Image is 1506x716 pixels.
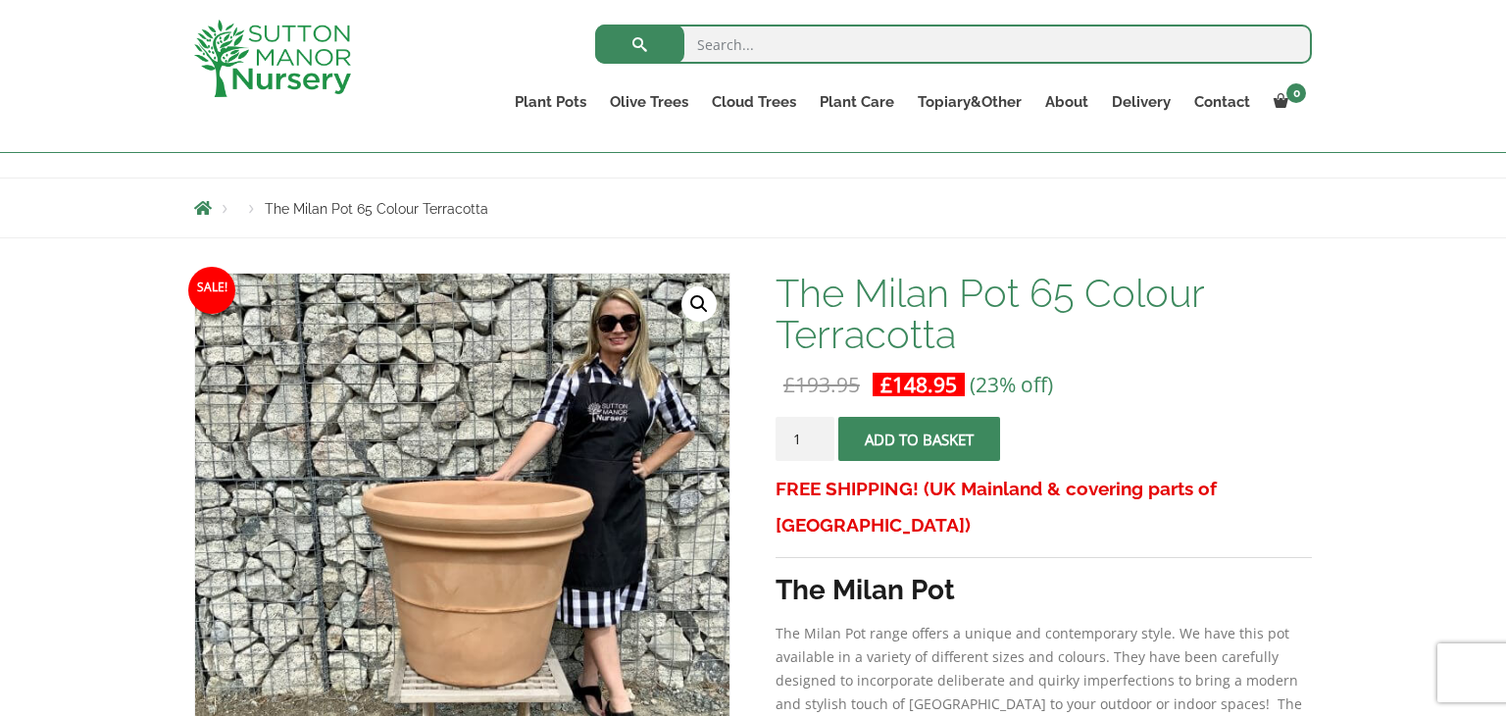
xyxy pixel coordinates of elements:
[880,371,957,398] bdi: 148.95
[1262,88,1312,116] a: 0
[776,574,955,606] strong: The Milan Pot
[595,25,1312,64] input: Search...
[194,20,351,97] img: logo
[700,88,808,116] a: Cloud Trees
[598,88,700,116] a: Olive Trees
[880,371,892,398] span: £
[776,471,1312,543] h3: FREE SHIPPING! (UK Mainland & covering parts of [GEOGRAPHIC_DATA])
[776,417,834,461] input: Product quantity
[503,88,598,116] a: Plant Pots
[1100,88,1182,116] a: Delivery
[1286,83,1306,103] span: 0
[1033,88,1100,116] a: About
[783,371,795,398] span: £
[681,286,717,322] a: View full-screen image gallery
[783,371,860,398] bdi: 193.95
[838,417,1000,461] button: Add to basket
[906,88,1033,116] a: Topiary&Other
[194,200,1312,216] nav: Breadcrumbs
[1182,88,1262,116] a: Contact
[970,371,1053,398] span: (23% off)
[265,201,488,217] span: The Milan Pot 65 Colour Terracotta
[776,273,1312,355] h1: The Milan Pot 65 Colour Terracotta
[188,267,235,314] span: Sale!
[808,88,906,116] a: Plant Care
